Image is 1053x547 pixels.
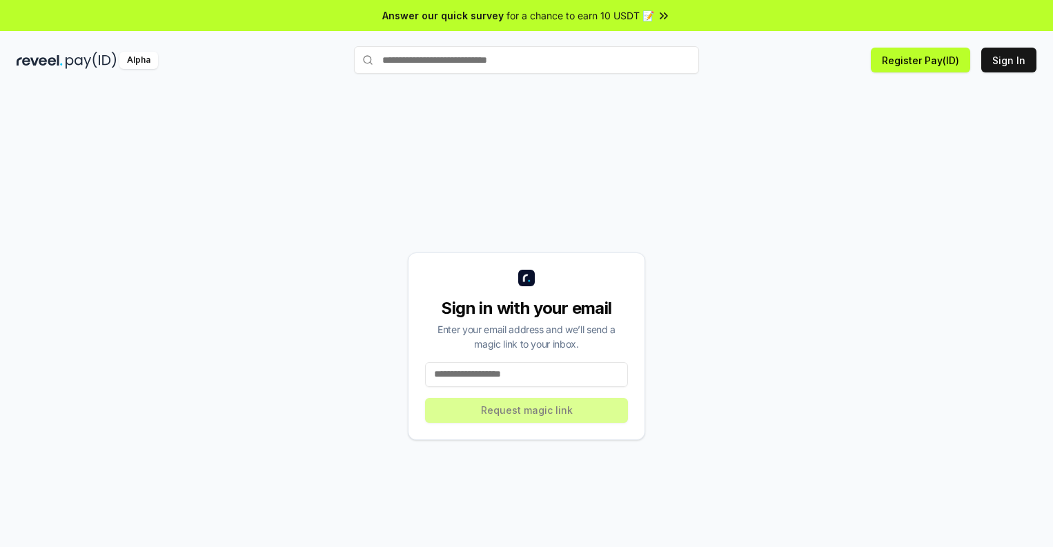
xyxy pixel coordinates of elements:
div: Sign in with your email [425,297,628,319]
button: Sign In [981,48,1036,72]
div: Alpha [119,52,158,69]
img: logo_small [518,270,535,286]
img: reveel_dark [17,52,63,69]
img: pay_id [66,52,117,69]
div: Enter your email address and we’ll send a magic link to your inbox. [425,322,628,351]
button: Register Pay(ID) [871,48,970,72]
span: for a chance to earn 10 USDT 📝 [506,8,654,23]
span: Answer our quick survey [382,8,504,23]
